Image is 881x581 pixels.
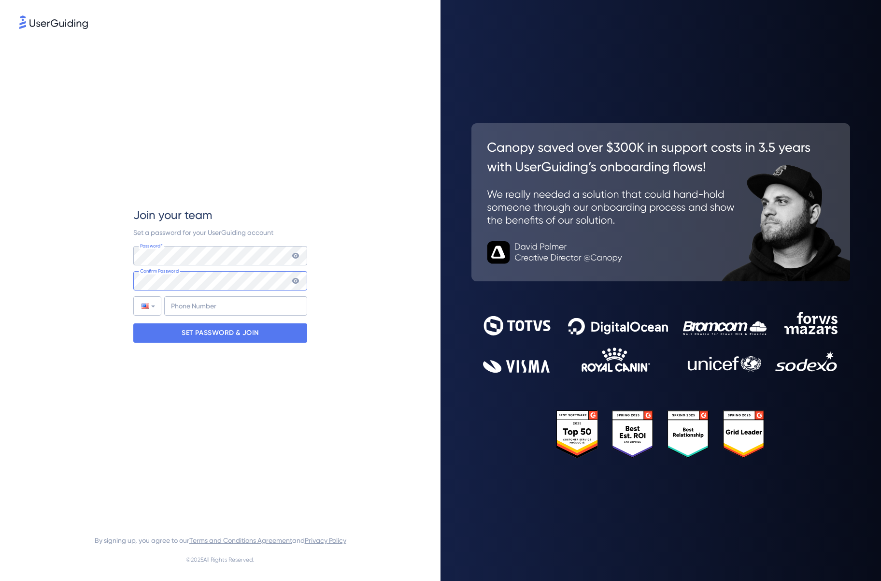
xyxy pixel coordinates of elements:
a: Terms and Conditions Agreement [189,537,292,544]
img: 25303e33045975176eb484905ab012ff.svg [556,410,765,458]
span: © 2025 All Rights Reserved. [186,554,255,566]
p: SET PASSWORD & JOIN [182,325,259,341]
div: United States: + 1 [134,297,161,315]
span: Set a password for your UserGuiding account [133,229,273,236]
img: 9302ce2ac39453076f5bc0f2f2ca889b.svg [483,312,839,373]
input: Phone Number [164,296,307,316]
a: Privacy Policy [305,537,346,544]
span: By signing up, you agree to our and [95,535,346,546]
img: 8faab4ba6bc7696a72372aa768b0286c.svg [19,15,88,29]
img: 26c0aa7c25a843aed4baddd2b5e0fa68.svg [471,123,850,282]
span: Join your team [133,207,212,223]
